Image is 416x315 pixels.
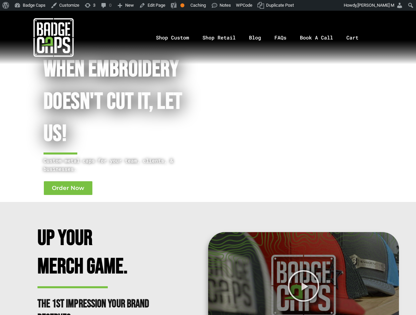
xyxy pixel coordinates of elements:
[268,20,293,55] a: FAQs
[293,20,340,55] a: Book A Call
[357,3,394,8] span: [PERSON_NAME] M
[44,54,184,150] h1: When Embroidery Doesn't cut it, Let Us!
[33,17,74,58] img: badgecaps white logo with green acccent
[44,181,93,195] a: Order Now
[340,20,373,55] a: Cart
[287,270,320,302] div: Play Video
[149,20,196,55] a: Shop Custom
[52,185,84,191] span: Order Now
[37,224,155,281] h2: Up Your Merch Game.
[242,20,268,55] a: Blog
[44,156,184,173] p: Custom metal caps for your team, clients, & businesses.
[107,20,416,55] nav: Menu
[180,3,184,7] div: OK
[196,20,242,55] a: Shop Retail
